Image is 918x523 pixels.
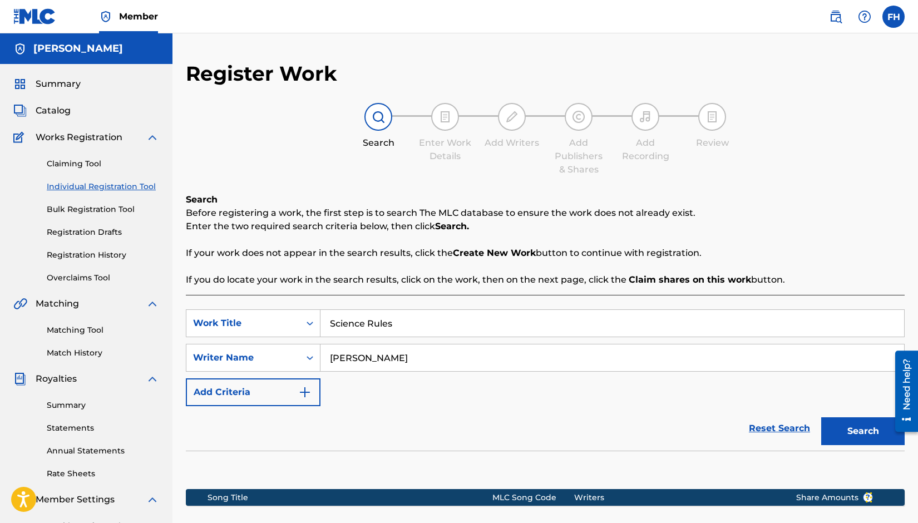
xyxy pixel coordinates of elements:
[13,297,27,310] img: Matching
[47,158,159,170] a: Claiming Tool
[47,204,159,215] a: Bulk Registration Tool
[825,6,847,28] a: Public Search
[47,445,159,457] a: Annual Statements
[438,110,452,124] img: step indicator icon for Enter Work Details
[13,131,28,144] img: Works Registration
[13,77,27,91] img: Summary
[208,492,492,504] div: Song Title
[146,131,159,144] img: expand
[572,110,585,124] img: step indicator icon for Add Publishers & Shares
[186,378,320,406] button: Add Criteria
[882,6,905,28] div: User Menu
[705,110,719,124] img: step indicator icon for Review
[435,221,469,231] strong: Search.
[36,131,122,144] span: Works Registration
[372,110,385,124] img: step indicator icon for Search
[13,8,56,24] img: MLC Logo
[829,10,842,23] img: search
[36,104,71,117] span: Catalog
[186,309,905,451] form: Search Form
[36,372,77,386] span: Royalties
[186,194,218,205] b: Search
[684,136,740,150] div: Review
[33,42,123,55] h5: Fred Houston
[193,351,293,364] div: Writer Name
[36,297,79,310] span: Matching
[743,416,816,441] a: Reset Search
[484,136,540,150] div: Add Writers
[47,399,159,411] a: Summary
[146,297,159,310] img: expand
[146,493,159,506] img: expand
[47,226,159,238] a: Registration Drafts
[47,272,159,284] a: Overclaims Tool
[47,347,159,359] a: Match History
[186,273,905,287] p: If you do locate your work in the search results, click on the work, then on the next page, click...
[492,492,574,504] div: MLC Song Code
[186,246,905,260] p: If your work does not appear in the search results, click the button to continue with registration.
[47,249,159,261] a: Registration History
[629,274,751,285] strong: Claim shares on this work
[186,220,905,233] p: Enter the two required search criteria below, then click
[146,372,159,386] img: expand
[417,136,473,163] div: Enter Work Details
[13,372,27,386] img: Royalties
[298,386,312,399] img: 9d2ae6d4665cec9f34b9.svg
[796,492,873,504] span: Share Amounts
[453,248,536,258] strong: Create New Work
[47,324,159,336] a: Matching Tool
[47,468,159,480] a: Rate Sheets
[193,317,293,330] div: Work Title
[99,10,112,23] img: Top Rightsholder
[618,136,673,163] div: Add Recording
[887,347,918,436] iframe: Resource Center
[351,136,406,150] div: Search
[13,104,71,117] a: CatalogCatalog
[119,10,158,23] span: Member
[47,181,159,193] a: Individual Registration Tool
[821,417,905,445] button: Search
[639,110,652,124] img: step indicator icon for Add Recording
[186,206,905,220] p: Before registering a work, the first step is to search The MLC database to ensure the work does n...
[13,77,81,91] a: SummarySummary
[36,493,115,506] span: Member Settings
[47,422,159,434] a: Statements
[858,10,871,23] img: help
[186,61,337,86] h2: Register Work
[862,470,918,523] iframe: Chat Widget
[13,42,27,56] img: Accounts
[574,492,779,504] div: Writers
[505,110,519,124] img: step indicator icon for Add Writers
[551,136,606,176] div: Add Publishers & Shares
[853,6,876,28] div: Help
[13,104,27,117] img: Catalog
[36,77,81,91] span: Summary
[866,481,872,514] div: Drag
